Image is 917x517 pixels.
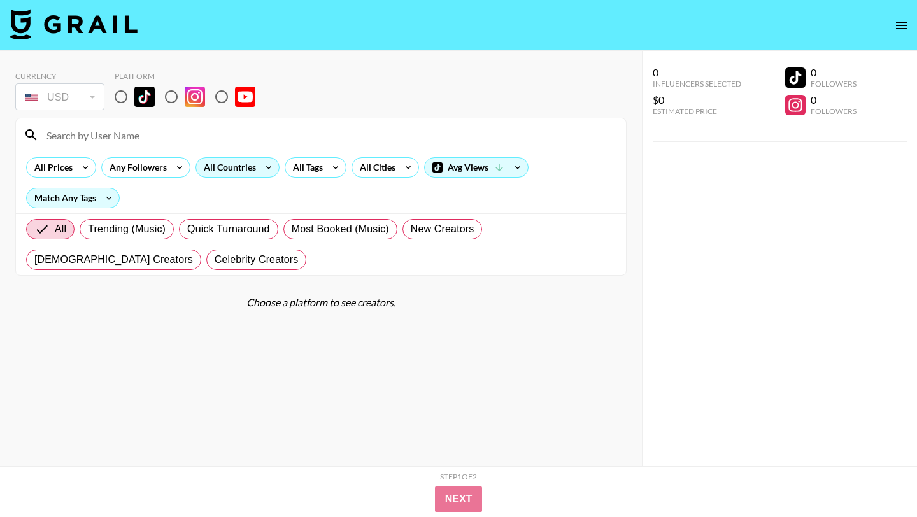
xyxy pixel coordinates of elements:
span: Trending (Music) [88,222,166,237]
span: Celebrity Creators [215,252,299,267]
img: Instagram [185,87,205,107]
div: Estimated Price [653,106,741,116]
div: 0 [811,66,857,79]
div: Avg Views [425,158,528,177]
img: Grail Talent [10,9,138,39]
div: $0 [653,94,741,106]
div: All Prices [27,158,75,177]
div: Followers [811,106,857,116]
div: Step 1 of 2 [440,472,477,481]
div: Currency [15,71,104,81]
span: Quick Turnaround [187,222,270,237]
button: Next [435,486,483,512]
div: 0 [811,94,857,106]
span: New Creators [411,222,474,237]
div: All Countries [196,158,259,177]
div: Followers [811,79,857,89]
img: YouTube [235,87,255,107]
img: TikTok [134,87,155,107]
div: All Cities [352,158,398,177]
button: open drawer [889,13,914,38]
div: All Tags [285,158,325,177]
div: Match Any Tags [27,188,119,208]
div: 0 [653,66,741,79]
div: Any Followers [102,158,169,177]
span: [DEMOGRAPHIC_DATA] Creators [34,252,193,267]
div: Platform [115,71,266,81]
div: USD [18,86,102,108]
span: All [55,222,66,237]
div: Choose a platform to see creators. [15,296,627,309]
span: Most Booked (Music) [292,222,389,237]
div: Currency is locked to USD [15,81,104,113]
div: Influencers Selected [653,79,741,89]
iframe: Drift Widget Chat Controller [853,453,902,502]
input: Search by User Name [39,125,618,145]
